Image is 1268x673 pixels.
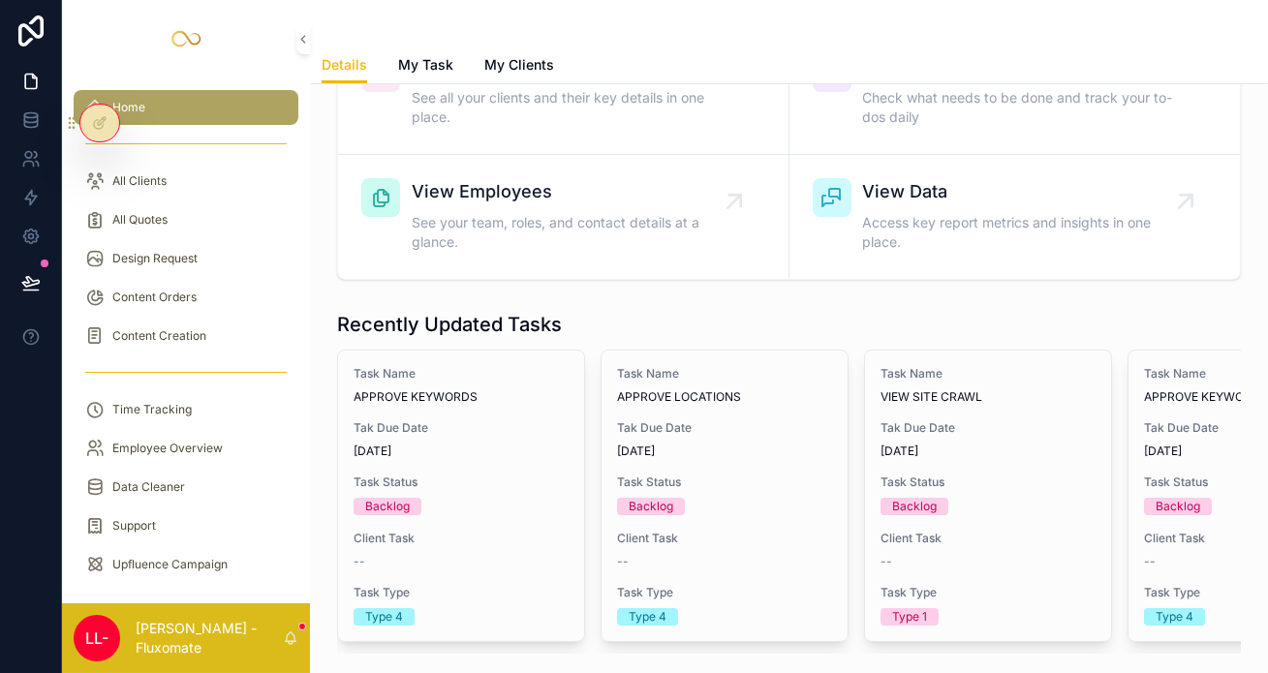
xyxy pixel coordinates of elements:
span: Content Orders [112,290,197,305]
div: Type 4 [629,608,666,626]
span: [DATE] [354,444,569,459]
span: -- [881,554,892,569]
span: Access key report metrics and insights in one place. [863,213,1187,252]
span: -- [1144,554,1156,569]
span: Content Creation [112,328,206,344]
span: Task Name [354,366,569,382]
a: Home [74,90,298,125]
span: APPROVE LOCATIONS [617,389,832,405]
span: [DATE] [881,444,1096,459]
span: APPROVE KEYWORDS [354,389,569,405]
img: App logo [170,23,201,54]
a: View EmployeesSee your team, roles, and contact details at a glance. [338,155,789,279]
span: Client Task [881,531,1096,546]
a: View DataAccess key report metrics and insights in one place. [789,155,1241,279]
a: Time Tracking [74,392,298,427]
span: Task Name [881,366,1096,382]
span: View Data [863,178,1187,205]
div: Type 4 [1156,608,1193,626]
h1: Recently Updated Tasks [337,311,562,338]
span: All Quotes [112,212,168,228]
span: My Task [398,55,453,75]
span: Tak Due Date [617,420,832,436]
span: Design Request [112,251,198,266]
span: Client Task [354,531,569,546]
span: Task Status [354,474,569,490]
span: Time Tracking [112,402,192,417]
div: Backlog [629,498,673,515]
div: Backlog [892,498,937,515]
span: Tak Due Date [354,420,569,436]
div: Backlog [365,498,410,515]
a: All Clients [74,164,298,199]
div: Type 1 [892,608,927,626]
a: My Task [398,47,453,86]
a: Task NameAPPROVE KEYWORDSTak Due Date[DATE]Task StatusBacklogClient Task--Task TypeType 4 [337,350,585,642]
span: My Clients [484,55,554,75]
span: Task Status [881,474,1096,490]
span: Task Type [354,585,569,600]
span: Support [112,518,156,534]
a: Task NameAPPROVE LOCATIONSTak Due Date[DATE]Task StatusBacklogClient Task--Task TypeType 4 [601,350,849,642]
span: Tak Due Date [881,420,1096,436]
span: See your team, roles, and contact details at a glance. [412,213,734,252]
a: Support [74,508,298,543]
div: scrollable content [62,77,310,603]
a: Content Orders [74,280,298,315]
span: Check what needs to be done and track your to-dos daily [863,88,1187,127]
p: [PERSON_NAME] - Fluxomate [136,619,283,658]
span: See all your clients and their key details in one place. [412,88,734,127]
span: View Employees [412,178,734,205]
span: Data Cleaner [112,479,185,495]
span: All Clients [112,173,167,189]
span: Task Name [617,366,832,382]
span: Task Type [881,585,1096,600]
a: Employee Overview [74,431,298,466]
span: -- [617,554,629,569]
span: -- [354,554,365,569]
div: Type 4 [365,608,403,626]
span: [DATE] [617,444,832,459]
a: All Quotes [74,202,298,237]
a: Design Request [74,241,298,276]
a: View ClientsSee all your clients and their key details in one place. [338,30,789,155]
span: Home [112,100,145,115]
span: Task Status [617,474,832,490]
div: Backlog [1156,498,1200,515]
span: Details [322,55,367,75]
a: View QuotesCheck what needs to be done and track your to-dos daily [789,30,1241,155]
span: Client Task [617,531,832,546]
a: Details [322,47,367,84]
span: Employee Overview [112,441,223,456]
a: Content Creation [74,319,298,353]
span: VIEW SITE CRAWL [881,389,1096,405]
a: My Clients [484,47,554,86]
span: LL- [85,627,108,650]
span: Task Type [617,585,832,600]
a: Data Cleaner [74,470,298,505]
a: Task NameVIEW SITE CRAWLTak Due Date[DATE]Task StatusBacklogClient Task--Task TypeType 1 [864,350,1112,642]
